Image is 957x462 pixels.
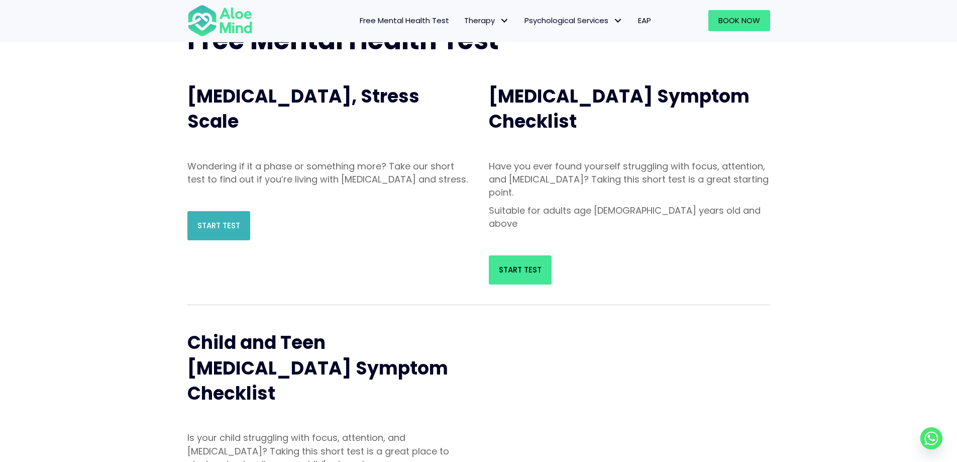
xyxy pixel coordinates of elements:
span: [MEDICAL_DATA], Stress Scale [187,83,419,134]
span: EAP [638,15,651,26]
span: Book Now [718,15,760,26]
nav: Menu [266,10,659,31]
a: Psychological ServicesPsychological Services: submenu [517,10,630,31]
a: EAP [630,10,659,31]
a: Whatsapp [920,427,942,449]
p: Wondering if it a phase or something more? Take our short test to find out if you’re living with ... [187,160,469,186]
img: Aloe mind Logo [187,4,253,37]
p: Suitable for adults age [DEMOGRAPHIC_DATA] years old and above [489,204,770,230]
span: Start Test [197,220,240,231]
span: Therapy: submenu [497,14,512,28]
a: Free Mental Health Test [352,10,457,31]
span: [MEDICAL_DATA] Symptom Checklist [489,83,750,134]
a: Start Test [489,255,552,285]
span: Psychological Services [524,15,623,26]
span: Start Test [499,264,542,275]
span: Child and Teen [MEDICAL_DATA] Symptom Checklist [187,330,448,406]
span: Psychological Services: submenu [611,14,625,28]
a: TherapyTherapy: submenu [457,10,517,31]
p: Have you ever found yourself struggling with focus, attention, and [MEDICAL_DATA]? Taking this sh... [489,160,770,199]
span: Free Mental Health Test [360,15,449,26]
span: Therapy [464,15,509,26]
a: Book Now [708,10,770,31]
a: Start Test [187,211,250,240]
